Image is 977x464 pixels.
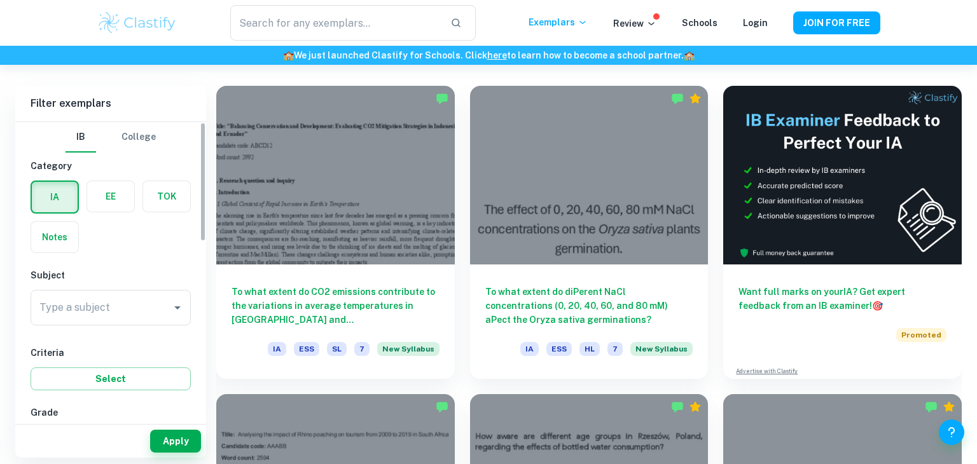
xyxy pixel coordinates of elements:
[232,285,440,327] h6: To what extent do CO2 emissions contribute to the variations in average temperatures in [GEOGRAPH...
[327,342,347,356] span: SL
[613,17,656,31] p: Review
[283,50,294,60] span: 🏫
[723,86,962,379] a: Want full marks on yourIA? Get expert feedback from an IB examiner!PromotedAdvertise with Clastify
[939,420,964,445] button: Help and Feedback
[230,5,440,41] input: Search for any exemplars...
[684,50,695,60] span: 🏫
[736,367,798,376] a: Advertise with Clastify
[66,122,96,153] button: IB
[793,11,880,34] button: JOIN FOR FREE
[31,222,78,252] button: Notes
[925,400,938,413] img: Marked
[3,48,974,62] h6: We just launched Clastify for Schools. Click to learn how to become a school partner.
[377,342,440,364] div: Starting from the May 2026 session, the ESS IA requirements have changed. We created this exempla...
[671,400,684,413] img: Marked
[121,122,156,153] button: College
[896,328,946,342] span: Promoted
[943,400,955,413] div: Premium
[529,15,588,29] p: Exemplars
[520,342,539,356] span: IA
[743,18,768,28] a: Login
[31,406,191,420] h6: Grade
[216,86,455,379] a: To what extent do CO2 emissions contribute to the variations in average temperatures in [GEOGRAPH...
[97,10,177,36] img: Clastify logo
[682,18,717,28] a: Schools
[689,92,702,105] div: Premium
[630,342,693,364] div: Starting from the May 2026 session, the ESS IA requirements have changed. We created this exempla...
[87,181,134,212] button: EE
[738,285,946,313] h6: Want full marks on your IA ? Get expert feedback from an IB examiner!
[15,86,206,121] h6: Filter exemplars
[354,342,370,356] span: 7
[294,342,319,356] span: ESS
[66,122,156,153] div: Filter type choice
[671,92,684,105] img: Marked
[630,342,693,356] span: New Syllabus
[143,181,190,212] button: TOK
[470,86,709,379] a: To what extent do diPerent NaCl concentrations (0, 20, 40, 60, and 80 mM) aPect the Oryza sativa ...
[169,299,186,317] button: Open
[32,182,78,212] button: IA
[485,285,693,327] h6: To what extent do diPerent NaCl concentrations (0, 20, 40, 60, and 80 mM) aPect the Oryza sativa ...
[487,50,507,60] a: here
[872,301,883,311] span: 🎯
[31,346,191,360] h6: Criteria
[579,342,600,356] span: HL
[723,86,962,264] img: Thumbnail
[268,342,286,356] span: IA
[436,92,448,105] img: Marked
[689,400,702,413] div: Premium
[31,159,191,173] h6: Category
[546,342,572,356] span: ESS
[607,342,623,356] span: 7
[150,430,201,453] button: Apply
[436,400,448,413] img: Marked
[31,367,191,390] button: Select
[31,268,191,282] h6: Subject
[377,342,440,356] span: New Syllabus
